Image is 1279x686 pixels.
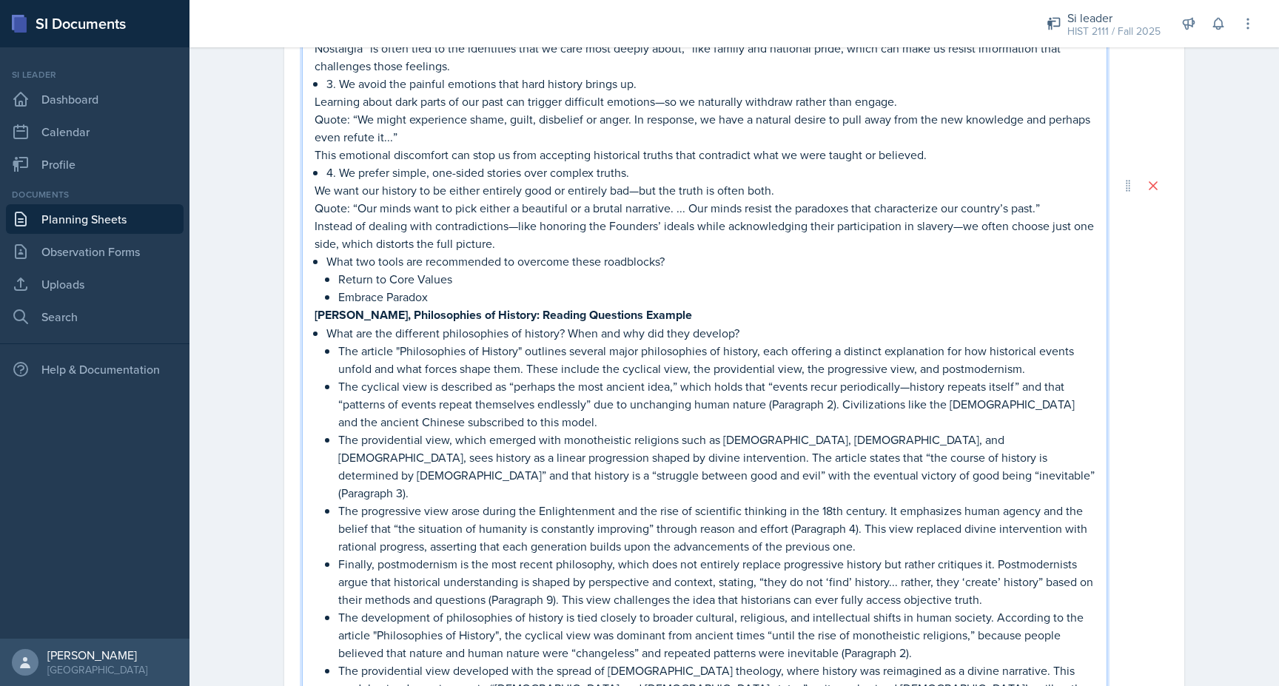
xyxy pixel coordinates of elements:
[315,39,1095,75] p: Nostalgia “is often tied to the identities that we care most deeply about,” like family and natio...
[47,648,147,662] div: [PERSON_NAME]
[6,68,184,81] div: Si leader
[315,199,1095,217] p: Quote: “Our minds want to pick either a beautiful or a brutal narrative. ... Our minds resist the...
[6,354,184,384] div: Help & Documentation
[338,288,1095,306] p: Embrace Paradox
[6,149,184,179] a: Profile
[315,146,1095,164] p: This emotional discomfort can stop us from accepting historical truths that contradict what we we...
[338,431,1095,502] p: The providential view, which emerged with monotheistic religions such as [DEMOGRAPHIC_DATA], [DEM...
[6,237,184,266] a: Observation Forms
[47,662,147,677] div: [GEOGRAPHIC_DATA]
[338,555,1095,608] p: Finally, postmodernism is the most recent philosophy, which does not entirely replace progressive...
[315,181,1095,199] p: We want our history to be either entirely good or entirely bad—but the truth is often both.
[326,324,1095,342] p: What are the different philosophies of history? When and why did they develop?
[6,117,184,147] a: Calendar
[6,84,184,114] a: Dashboard
[326,75,1095,93] p: 3. We avoid the painful emotions that hard history brings up.
[6,188,184,201] div: Documents
[338,608,1095,662] p: The development of philosophies of history is tied closely to broader cultural, religious, and in...
[338,342,1095,377] p: The article "Philosophies of History" outlines several major philosophies of history, each offeri...
[338,270,1095,288] p: Return to Core Values
[326,252,1095,270] p: What two tools are recommended to overcome these roadblocks?
[315,93,1095,110] p: Learning about dark parts of our past can trigger difficult emotions—so we naturally withdraw rat...
[338,377,1095,431] p: The cyclical view is described as “perhaps the most ancient idea,” which holds that “events recur...
[338,502,1095,555] p: The progressive view arose during the Enlightenment and the rise of scientific thinking in the 18...
[6,269,184,299] a: Uploads
[1067,24,1161,39] div: HIST 2111 / Fall 2025
[326,164,1095,181] p: 4. We prefer simple, one-sided stories over complex truths.
[315,306,692,323] strong: [PERSON_NAME], Philosophies of History: Reading Questions Example
[1067,9,1161,27] div: Si leader
[6,302,184,332] a: Search
[6,204,184,234] a: Planning Sheets
[315,217,1095,252] p: Instead of dealing with contradictions—like honoring the Founders’ ideals while acknowledging the...
[315,110,1095,146] p: Quote: “We might experience shame, guilt, disbelief or anger. In response, we have a natural desi...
